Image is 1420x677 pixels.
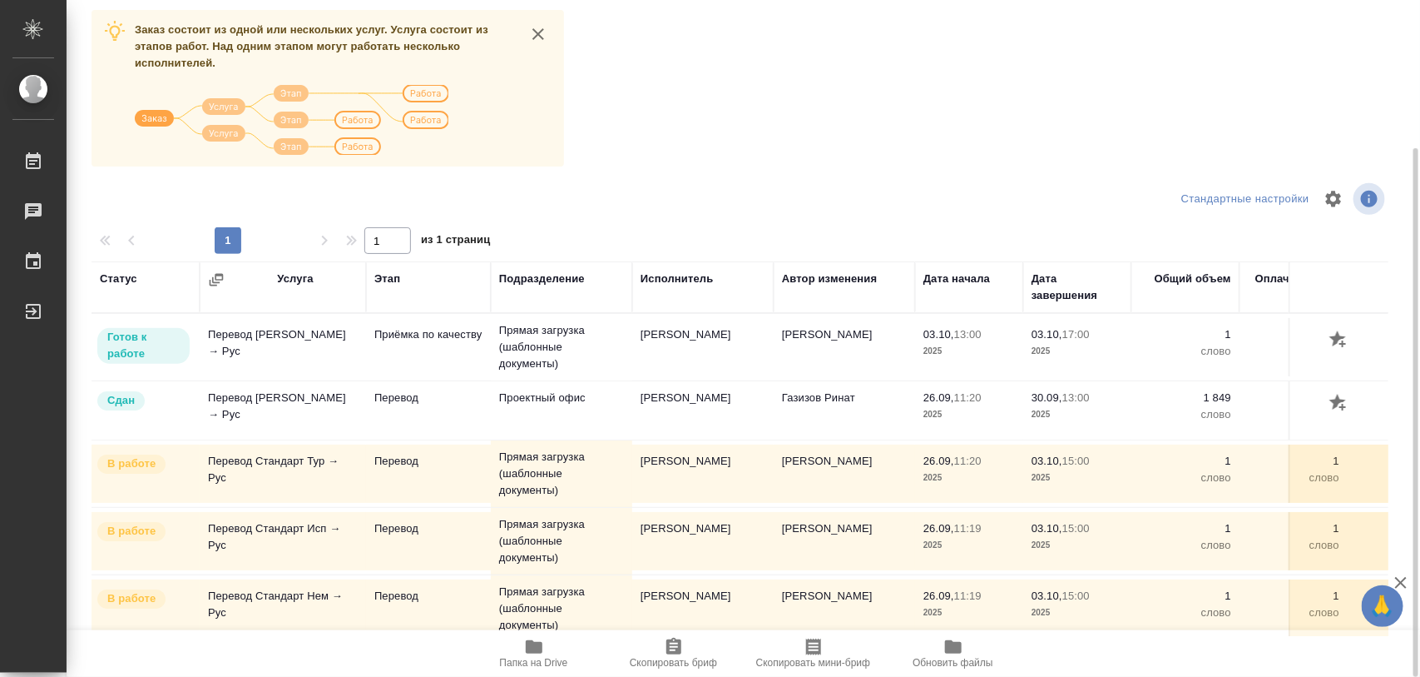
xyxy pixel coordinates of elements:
p: слово [1140,470,1231,486]
p: 13:00 [954,328,982,341]
span: Настроить таблицу [1314,179,1353,219]
p: 26.09, [923,590,954,602]
span: Скопировать мини-бриф [756,657,870,669]
span: Скопировать бриф [630,657,717,669]
p: 13:00 [1062,391,1090,404]
p: 1 849 [1248,390,1339,406]
td: Проектный офис [491,381,632,440]
p: 2025 [923,343,1015,360]
button: Скопировать бриф [604,630,744,677]
span: Заказ состоит из одной или нескольких услуг. Услуга состоит из этапов работ. Над одним этапом мог... [135,23,488,69]
p: 15:00 [1062,455,1090,467]
div: Услуга [277,271,313,287]
p: 11:19 [954,522,982,535]
p: слово [1248,537,1339,554]
td: [PERSON_NAME] [632,381,774,440]
p: 1 [1140,520,1231,537]
td: Перевод [PERSON_NAME] → Рус [200,381,366,440]
p: 03.10, [1032,522,1062,535]
div: Статус [100,271,137,287]
p: 2025 [1032,343,1123,360]
p: 15:00 [1062,590,1090,602]
button: close [526,22,551,47]
p: 2025 [923,537,1015,554]
button: Папка на Drive [464,630,604,677]
div: Подразделение [499,271,585,287]
p: Перевод [374,453,482,470]
p: 2025 [1032,470,1123,486]
p: 1 [1248,520,1339,537]
span: 🙏 [1368,589,1397,624]
span: Папка на Drive [500,657,568,669]
td: [PERSON_NAME] [632,445,774,503]
button: Скопировать мини-бриф [744,630,883,677]
p: 17:00 [1062,328,1090,341]
div: Дата завершения [1032,271,1123,304]
span: Посмотреть информацию [1353,183,1388,215]
p: 2025 [1032,406,1123,423]
td: [PERSON_NAME] [774,512,915,570]
span: Обновить файлы [913,657,993,669]
p: Готов к работе [107,329,180,362]
p: 1 [1140,588,1231,605]
p: 1 [1248,326,1339,343]
button: Сгруппировать [208,271,225,288]
p: слово [1248,406,1339,423]
p: 03.10, [1032,590,1062,602]
p: слово [1248,605,1339,621]
p: 26.09, [923,522,954,535]
td: [PERSON_NAME] [774,318,915,376]
p: Перевод [374,390,482,406]
div: Этап [374,271,400,287]
p: 03.10, [1032,328,1062,341]
button: Добавить оценку [1325,390,1353,418]
p: 26.09, [923,391,954,404]
td: Прямая загрузка (шаблонные документы) [491,441,632,507]
div: Общий объем [1155,271,1231,287]
p: 1 849 [1140,390,1231,406]
p: слово [1248,343,1339,360]
p: 03.10, [923,328,954,341]
td: [PERSON_NAME] [632,580,774,638]
button: 🙏 [1362,585,1403,627]
button: Обновить файлы [883,630,1023,677]
td: [PERSON_NAME] [774,580,915,638]
p: 11:20 [954,391,982,404]
p: слово [1140,406,1231,423]
td: Перевод Стандарт Исп → Рус [200,512,366,570]
td: Прямая загрузка (шаблонные документы) [491,314,632,381]
td: Перевод Стандарт Нем → Рус [200,580,366,638]
p: В работе [107,590,156,607]
td: [PERSON_NAME] [632,318,774,376]
p: слово [1140,343,1231,360]
p: слово [1140,605,1231,621]
p: 15:00 [1062,522,1090,535]
p: 2025 [923,470,1015,486]
td: [PERSON_NAME] [632,512,774,570]
p: Сдан [107,392,135,409]
div: Дата начала [923,271,990,287]
p: 1 [1140,453,1231,470]
p: 1 [1140,326,1231,343]
p: 11:20 [954,455,982,467]
span: из 1 страниц [421,230,491,254]
p: В работе [107,523,156,540]
p: 30.09, [1032,391,1062,404]
p: 03.10, [1032,455,1062,467]
p: Перевод [374,520,482,537]
td: Перевод Стандарт Тур → Рус [200,445,366,503]
p: 2025 [923,406,1015,423]
td: Прямая загрузка (шаблонные документы) [491,575,632,642]
div: Исполнитель [641,271,714,287]
td: Перевод [PERSON_NAME] → Рус [200,318,366,376]
td: Газизов Ринат [774,381,915,440]
p: В работе [107,455,156,472]
div: Автор изменения [782,271,877,287]
p: 26.09, [923,455,954,467]
p: Перевод [374,588,482,605]
div: Оплачиваемый объем [1248,271,1339,304]
p: 2025 [923,605,1015,621]
td: [PERSON_NAME] [774,445,915,503]
p: Приёмка по качеству [374,326,482,343]
p: 11:19 [954,590,982,602]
